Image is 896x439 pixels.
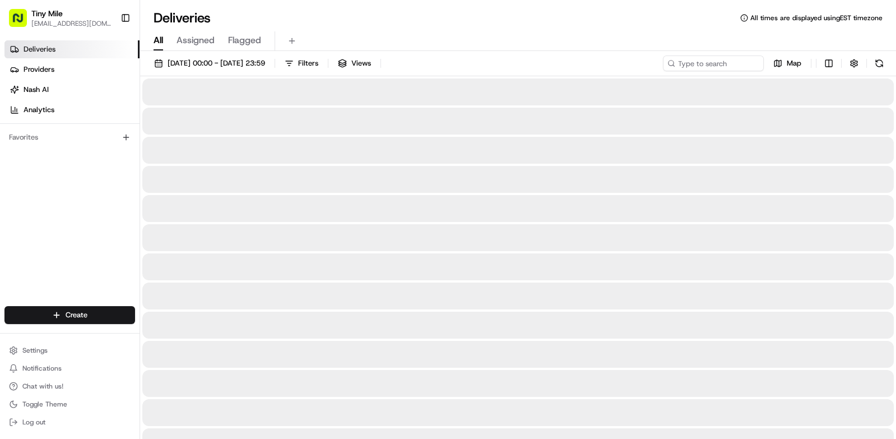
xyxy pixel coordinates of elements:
div: Favorites [4,128,135,146]
span: Toggle Theme [22,400,67,409]
span: Chat with us! [22,382,63,391]
span: Views [351,58,371,68]
input: Type to search [663,56,764,71]
span: All [154,34,163,47]
button: Views [333,56,376,71]
button: Log out [4,414,135,430]
h1: Deliveries [154,9,211,27]
button: Tiny Mile[EMAIL_ADDRESS][DOMAIN_NAME] [4,4,116,31]
span: Notifications [22,364,62,373]
button: Toggle Theme [4,396,135,412]
span: Flagged [228,34,261,47]
span: Filters [298,58,318,68]
button: Refresh [871,56,887,71]
span: [DATE] 00:00 - [DATE] 23:59 [168,58,265,68]
span: Deliveries [24,44,55,54]
button: Map [768,56,806,71]
span: All times are displayed using EST timezone [750,13,883,22]
button: Tiny Mile [31,8,63,19]
button: [EMAIL_ADDRESS][DOMAIN_NAME] [31,19,112,28]
span: Settings [22,346,48,355]
span: Map [787,58,801,68]
span: Analytics [24,105,54,115]
a: Deliveries [4,40,140,58]
span: Nash AI [24,85,49,95]
a: Providers [4,61,140,78]
a: Nash AI [4,81,140,99]
button: Notifications [4,361,135,376]
span: Create [66,310,87,320]
button: [DATE] 00:00 - [DATE] 23:59 [149,56,270,71]
a: Analytics [4,101,140,119]
span: Providers [24,64,54,75]
span: Assigned [177,34,215,47]
button: Filters [280,56,323,71]
span: Log out [22,418,45,427]
button: Create [4,306,135,324]
button: Chat with us! [4,378,135,394]
button: Settings [4,343,135,358]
